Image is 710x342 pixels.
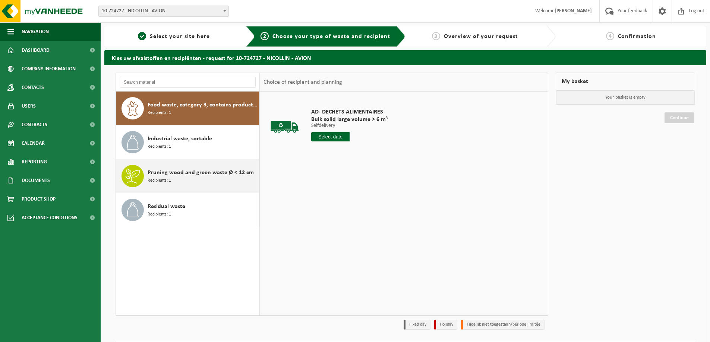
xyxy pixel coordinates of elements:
span: Pruning wood and green waste Ø < 12 cm [148,168,254,177]
li: Fixed day [404,320,430,330]
span: Select your site here [150,33,210,39]
span: Food waste, category 3, contains products of animal origin, plastic packaging [148,100,257,109]
p: Selfdelivery [311,123,388,128]
span: Users [22,97,36,115]
span: Documents [22,171,50,190]
div: My basket [556,73,695,90]
li: Tijdelijk niet toegestaan/période limitée [461,320,545,330]
span: Recipients: 1 [148,177,171,184]
li: Holiday [434,320,457,330]
span: Choose your type of waste and recipient [272,33,390,39]
button: Pruning wood and green waste Ø < 12 cm Recipients: 1 [116,159,259,193]
span: Recipients: 1 [148,109,171,116]
span: 4 [606,32,614,40]
span: Navigation [22,22,49,41]
span: Industrial waste, sortable [148,134,212,143]
span: Reporting [22,153,47,171]
span: Company information [22,60,76,78]
span: AD- DECHETS ALIMENTAIRES [311,108,388,116]
span: Contracts [22,115,47,134]
span: Acceptance conditions [22,208,78,227]
span: Dashboard [22,41,50,60]
button: Industrial waste, sortable Recipients: 1 [116,125,259,159]
input: Search material [120,77,256,88]
a: Continue [665,112,694,123]
span: 10-724727 - NICOLLIN - AVION [98,6,229,17]
span: Recipients: 1 [148,211,171,218]
div: Choice of recipient and planning [260,73,346,92]
h2: Kies uw afvalstoffen en recipiënten - request for 10-724727 - NICOLLIN - AVION [104,50,706,65]
p: Your basket is empty [556,90,695,105]
button: Residual waste Recipients: 1 [116,193,259,227]
strong: [PERSON_NAME] [555,8,592,14]
span: Contacts [22,78,44,97]
span: Overview of your request [444,33,518,39]
span: Residual waste [148,202,185,211]
span: 2 [261,32,269,40]
span: Bulk solid large volume > 6 m³ [311,116,388,123]
button: Food waste, category 3, contains products of animal origin, plastic packaging Recipients: 1 [116,92,259,125]
span: Recipients: 1 [148,143,171,150]
span: 3 [432,32,440,40]
span: Confirmation [618,33,656,39]
span: 1 [138,32,146,40]
span: Calendar [22,134,45,153]
span: 10-724727 - NICOLLIN - AVION [99,6,228,16]
span: Product Shop [22,190,56,208]
a: 1Select your site here [108,32,240,41]
input: Select date [311,132,350,141]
